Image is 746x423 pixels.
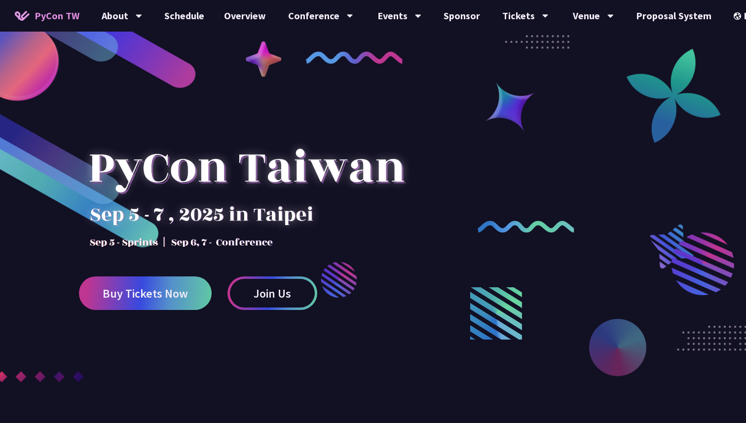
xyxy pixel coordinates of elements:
a: Buy Tickets Now [79,276,212,310]
img: curly-2.e802c9f.png [478,221,575,233]
a: Join Us [227,276,317,310]
img: curly-1.ebdbada.png [306,51,403,64]
img: Locale Icon [734,12,744,20]
span: PyCon TW [35,8,79,23]
span: Buy Tickets Now [103,287,188,300]
a: PyCon TW [5,3,89,28]
img: Home icon of PyCon TW 2025 [15,11,30,21]
span: Join Us [254,287,291,300]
